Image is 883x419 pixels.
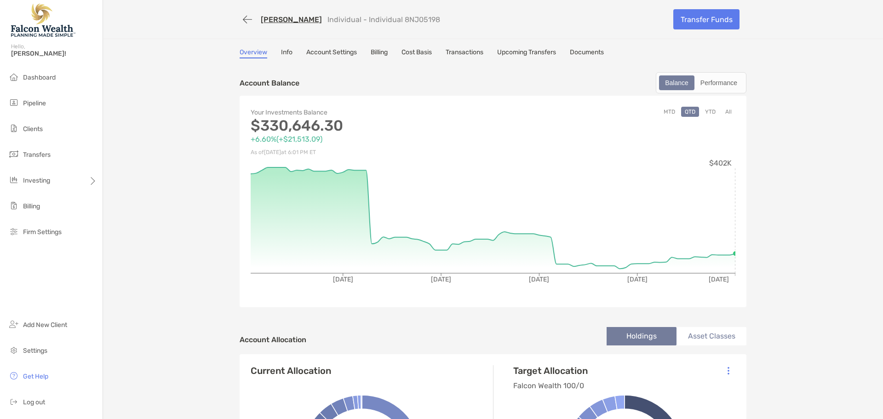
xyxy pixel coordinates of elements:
[446,48,483,58] a: Transactions
[627,276,648,283] tspan: [DATE]
[677,327,746,345] li: Asset Classes
[23,99,46,107] span: Pipeline
[8,174,19,185] img: investing icon
[11,4,75,37] img: Falcon Wealth Planning Logo
[529,276,549,283] tspan: [DATE]
[23,373,48,380] span: Get Help
[240,335,306,344] h4: Account Allocation
[431,276,451,283] tspan: [DATE]
[8,226,19,237] img: firm-settings icon
[8,370,19,381] img: get-help icon
[23,202,40,210] span: Billing
[728,367,729,375] img: Icon List Menu
[251,120,493,132] p: $330,646.30
[607,327,677,345] li: Holdings
[660,107,679,117] button: MTD
[261,15,322,24] a: [PERSON_NAME]
[709,159,732,167] tspan: $402K
[722,107,735,117] button: All
[23,74,56,81] span: Dashboard
[673,9,740,29] a: Transfer Funds
[8,97,19,108] img: pipeline icon
[695,76,742,89] div: Performance
[8,123,19,134] img: clients icon
[23,347,47,355] span: Settings
[23,228,62,236] span: Firm Settings
[8,319,19,330] img: add_new_client icon
[709,276,729,283] tspan: [DATE]
[8,149,19,160] img: transfers icon
[570,48,604,58] a: Documents
[656,72,746,93] div: segmented control
[8,200,19,211] img: billing icon
[23,398,45,406] span: Log out
[401,48,432,58] a: Cost Basis
[23,177,50,184] span: Investing
[8,71,19,82] img: dashboard icon
[8,344,19,356] img: settings icon
[240,48,267,58] a: Overview
[497,48,556,58] a: Upcoming Transfers
[660,76,694,89] div: Balance
[681,107,699,117] button: QTD
[281,48,292,58] a: Info
[251,365,331,376] h4: Current Allocation
[23,125,43,133] span: Clients
[8,396,19,407] img: logout icon
[327,15,440,24] p: Individual - Individual 8NJ05198
[513,365,588,376] h4: Target Allocation
[23,321,67,329] span: Add New Client
[251,107,493,118] p: Your Investments Balance
[513,380,588,391] p: Falcon Wealth 100/0
[251,147,493,158] p: As of [DATE] at 6:01 PM ET
[371,48,388,58] a: Billing
[240,77,299,89] p: Account Balance
[333,276,353,283] tspan: [DATE]
[11,50,97,57] span: [PERSON_NAME]!
[251,133,493,145] p: +6.60% ( +$21,513.09 )
[306,48,357,58] a: Account Settings
[23,151,51,159] span: Transfers
[701,107,719,117] button: YTD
